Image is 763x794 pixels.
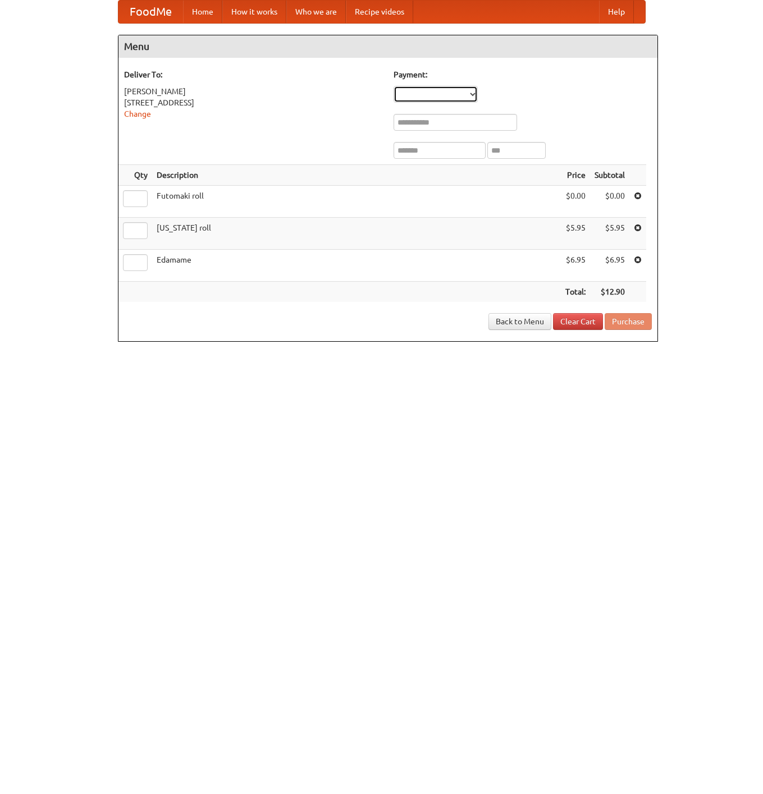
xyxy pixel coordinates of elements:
a: Change [124,109,151,118]
div: [PERSON_NAME] [124,86,382,97]
h5: Payment: [394,69,652,80]
th: Qty [118,165,152,186]
td: $5.95 [590,218,629,250]
th: Price [561,165,590,186]
a: FoodMe [118,1,183,23]
td: [US_STATE] roll [152,218,561,250]
td: $0.00 [590,186,629,218]
td: $6.95 [561,250,590,282]
td: Edamame [152,250,561,282]
a: Help [599,1,634,23]
a: Recipe videos [346,1,413,23]
div: [STREET_ADDRESS] [124,97,382,108]
a: How it works [222,1,286,23]
td: $5.95 [561,218,590,250]
h5: Deliver To: [124,69,382,80]
h4: Menu [118,35,657,58]
th: Total: [561,282,590,302]
td: $0.00 [561,186,590,218]
a: Who we are [286,1,346,23]
td: Futomaki roll [152,186,561,218]
th: $12.90 [590,282,629,302]
th: Subtotal [590,165,629,186]
td: $6.95 [590,250,629,282]
a: Back to Menu [488,313,551,330]
button: Purchase [605,313,652,330]
th: Description [152,165,561,186]
a: Home [183,1,222,23]
a: Clear Cart [553,313,603,330]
